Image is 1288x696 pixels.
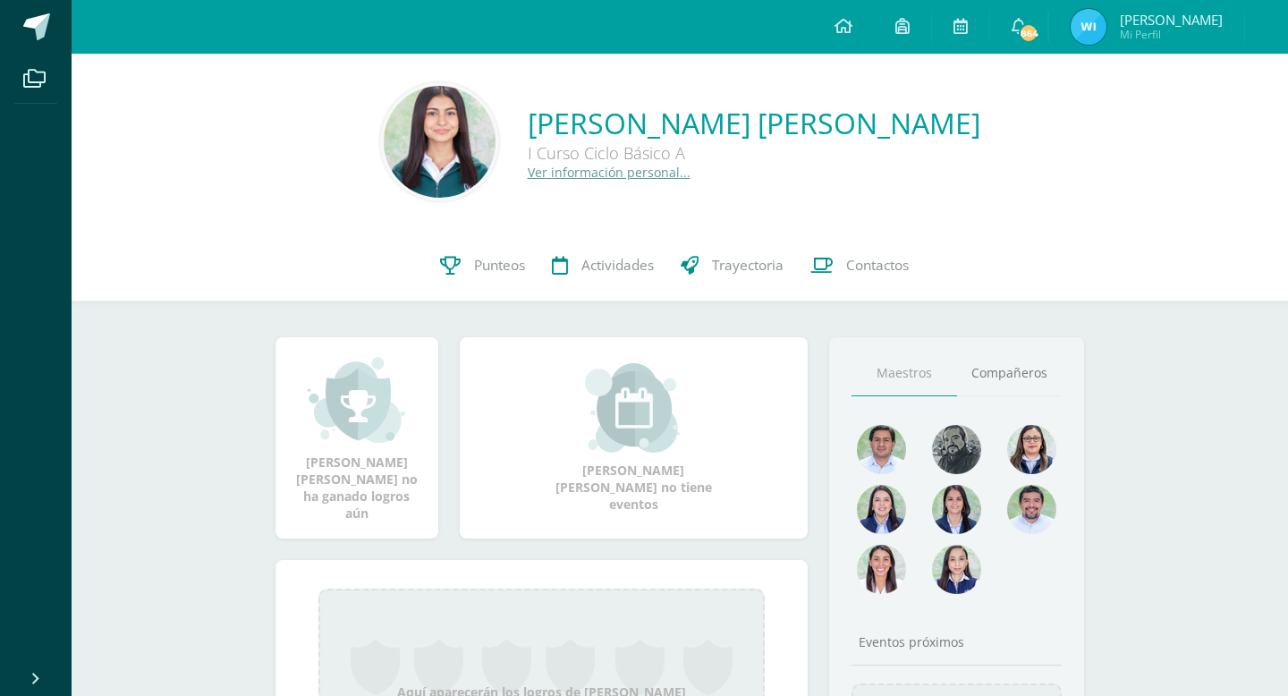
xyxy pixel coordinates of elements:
img: 1e7bfa517bf798cc96a9d855bf172288.png [857,425,906,474]
img: 2928173b59948196966dad9e2036a027.png [1007,485,1056,534]
a: Ver información personal... [528,164,691,181]
a: Actividades [538,230,667,301]
a: [PERSON_NAME] [PERSON_NAME] [528,104,980,142]
img: event_small.png [585,363,682,453]
a: Compañeros [957,351,1063,396]
img: 4179e05c207095638826b52d0d6e7b97.png [932,425,981,474]
span: Actividades [581,256,654,275]
a: Maestros [852,351,957,396]
div: Eventos próximos [852,633,1063,650]
img: 9e1b7ce4e6aa0d8e84a9b74fa5951954.png [1007,425,1056,474]
a: Trayectoria [667,230,797,301]
img: ba6a62ba62020eaa52e6058aab45985d.png [384,86,496,198]
img: a78ae4a80cf3552b8ec06801a65d1112.png [1071,9,1106,45]
div: [PERSON_NAME] [PERSON_NAME] no tiene eventos [544,363,723,513]
span: 864 [1019,23,1038,43]
a: Contactos [797,230,922,301]
span: Punteos [474,256,525,275]
span: Mi Perfil [1120,27,1223,42]
img: 38d188cc98c34aa903096de2d1c9671e.png [857,545,906,594]
span: [PERSON_NAME] [1120,11,1223,29]
img: e0582db7cc524a9960c08d03de9ec803.png [932,545,981,594]
span: Contactos [846,256,909,275]
img: 421193c219fb0d09e137c3cdd2ddbd05.png [857,485,906,534]
span: Trayectoria [712,256,784,275]
div: [PERSON_NAME] [PERSON_NAME] no ha ganado logros aún [293,355,420,522]
a: Punteos [427,230,538,301]
img: d4e0c534ae446c0d00535d3bb96704e9.png [932,485,981,534]
div: I Curso Ciclo Básico A [528,142,980,164]
img: achievement_small.png [308,355,405,445]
